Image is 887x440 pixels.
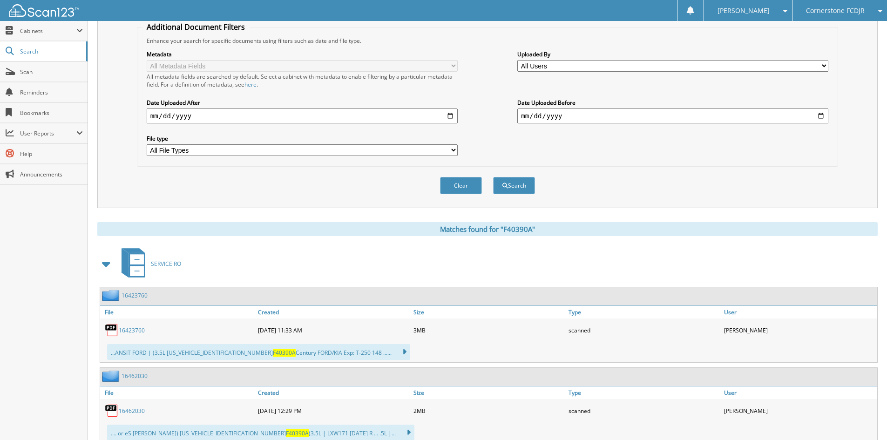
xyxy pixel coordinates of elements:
label: Date Uploaded Before [517,99,828,107]
div: [PERSON_NAME] [722,321,877,339]
a: 16462030 [122,372,148,380]
span: Bookmarks [20,109,83,117]
div: All metadata fields are searched by default. Select a cabinet with metadata to enable filtering b... [147,73,458,88]
a: Size [411,306,567,318]
img: folder2.png [102,370,122,382]
img: folder2.png [102,290,122,301]
span: SERVICE RO [151,260,181,268]
div: 3MB [411,321,567,339]
div: Enhance your search for specific documents using filters such as date and file type. [142,37,833,45]
span: Cornerstone FCDJR [806,8,865,14]
span: Scan [20,68,83,76]
a: 16423760 [122,291,148,299]
span: F40390A [286,429,309,437]
span: [PERSON_NAME] [718,8,770,14]
a: 16462030 [119,407,145,415]
span: Search [20,47,81,55]
div: Matches found for "F40390A" [97,222,878,236]
a: File [100,386,256,399]
a: Type [566,306,722,318]
label: File type [147,135,458,142]
a: SERVICE RO [116,245,181,282]
a: Created [256,306,411,318]
input: start [147,108,458,123]
div: [PERSON_NAME] [722,401,877,420]
a: Created [256,386,411,399]
button: Clear [440,177,482,194]
span: Announcements [20,170,83,178]
div: scanned [566,401,722,420]
div: scanned [566,321,722,339]
span: Cabinets [20,27,76,35]
label: Metadata [147,50,458,58]
img: scan123-logo-white.svg [9,4,79,17]
div: 2MB [411,401,567,420]
legend: Additional Document Filters [142,22,250,32]
a: Size [411,386,567,399]
iframe: Chat Widget [840,395,887,440]
div: [DATE] 12:29 PM [256,401,411,420]
a: Type [566,386,722,399]
label: Uploaded By [517,50,828,58]
div: [DATE] 11:33 AM [256,321,411,339]
span: Help [20,150,83,158]
img: PDF.png [105,323,119,337]
a: here [244,81,257,88]
label: Date Uploaded After [147,99,458,107]
a: 16423760 [119,326,145,334]
a: File [100,306,256,318]
button: Search [493,177,535,194]
span: User Reports [20,129,76,137]
span: Reminders [20,88,83,96]
a: User [722,386,877,399]
span: F40390A [273,349,296,357]
img: PDF.png [105,404,119,418]
div: ...ANSIT FORD | (3.5L [US_VEHICLE_IDENTIFICATION_NUMBER] Century FORD/KIA Exp: T-250 148 ...... [107,344,410,360]
a: User [722,306,877,318]
input: end [517,108,828,123]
